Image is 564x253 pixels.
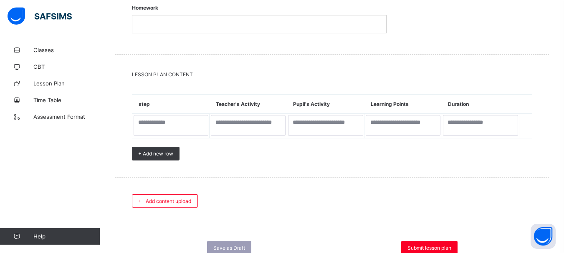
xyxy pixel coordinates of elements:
[210,95,287,114] th: Teacher's Activity
[407,245,451,251] span: Submit lesson plan
[364,95,442,114] th: Learning Points
[33,47,100,53] span: Classes
[213,245,245,251] span: Save as Draft
[132,71,532,78] span: LESSON PLAN CONTENT
[8,8,72,25] img: safsims
[287,95,364,114] th: Pupil's Activity
[132,0,387,15] span: Homework
[33,233,100,240] span: Help
[33,80,100,87] span: Lesson Plan
[33,63,100,70] span: CBT
[132,95,210,114] th: step
[33,97,100,103] span: Time Table
[146,198,191,204] span: Add content upload
[138,150,173,157] span: + Add new row
[33,113,100,120] span: Assessment Format
[531,224,556,249] button: Open asap
[442,95,519,114] th: Duration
